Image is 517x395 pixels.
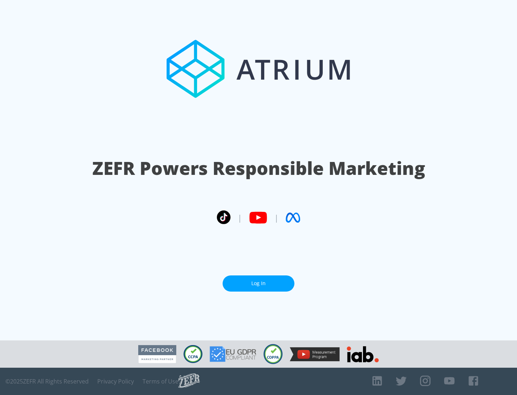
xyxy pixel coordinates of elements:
a: Log In [223,275,294,292]
h1: ZEFR Powers Responsible Marketing [92,156,425,181]
span: | [238,212,242,223]
img: YouTube Measurement Program [290,347,340,361]
span: | [274,212,279,223]
a: Privacy Policy [97,378,134,385]
a: Terms of Use [143,378,178,385]
img: IAB [347,346,379,362]
img: Facebook Marketing Partner [138,345,176,363]
img: COPPA Compliant [264,344,283,364]
span: © 2025 ZEFR All Rights Reserved [5,378,89,385]
img: GDPR Compliant [210,346,256,362]
img: CCPA Compliant [183,345,202,363]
